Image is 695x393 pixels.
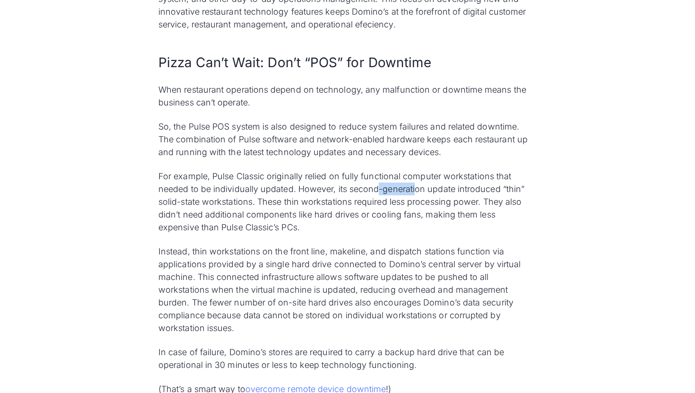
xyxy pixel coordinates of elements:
[158,53,537,72] h2: Pizza Can’t Wait: Don’t “POS” for Downtime
[158,346,537,371] p: In case of failure, Domino’s stores are required to carry a backup hard drive that can be operati...
[158,245,537,334] p: Instead, thin workstations on the front line, makeline, and dispatch stations function via applic...
[158,83,537,109] p: When restaurant operations depend on technology, any malfunction or downtime means the business c...
[158,120,537,158] p: So, the Pulse POS system is also designed to reduce system failures and related downtime. The com...
[158,170,537,234] p: For example, Pulse Classic originally relied on fully functional computer workstations that neede...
